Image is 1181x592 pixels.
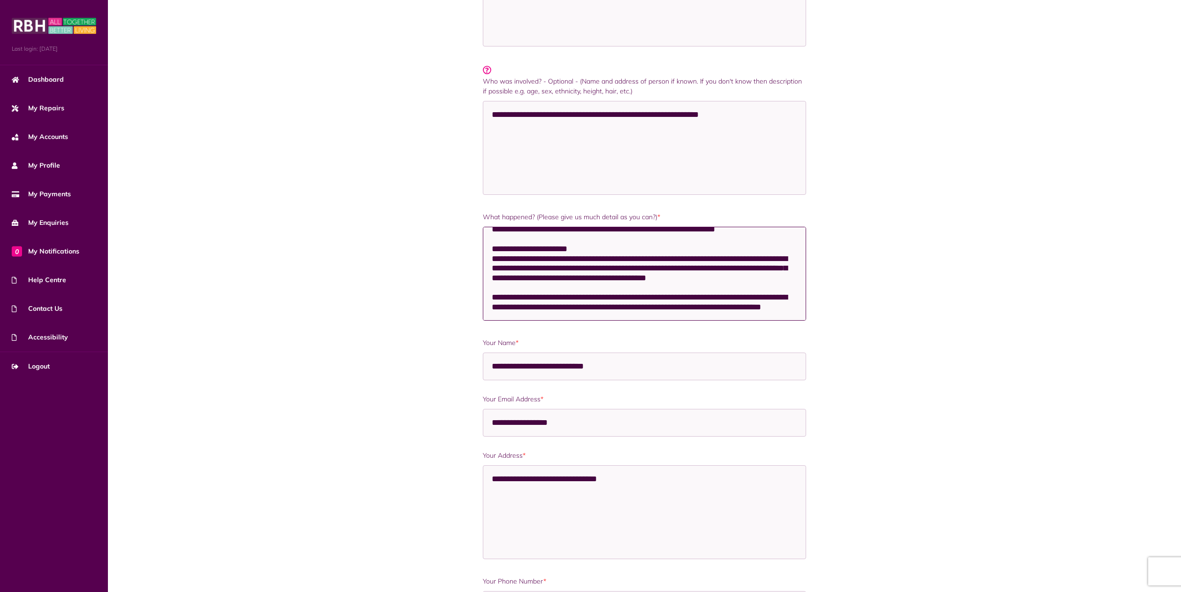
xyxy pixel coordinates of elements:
span: My Notifications [12,246,79,256]
span: Last login: [DATE] [12,45,96,53]
span: My Enquiries [12,218,69,228]
label: What happened? (Please give us much detail as you can?) [483,212,806,222]
label: Who was involved? - Optional - (Name and address of person if known. If you don't know then descr... [483,77,806,96]
img: MyRBH [12,16,96,35]
span: Accessibility [12,332,68,342]
span: Contact Us [12,304,62,314]
span: Dashboard [12,75,64,85]
span: My Accounts [12,132,68,142]
label: Your Address [483,451,806,461]
span: My Payments [12,189,71,199]
span: My Repairs [12,103,64,113]
span: My Profile [12,161,60,170]
label: Your Email Address [483,394,806,404]
span: Logout [12,361,50,371]
span: Help Centre [12,275,66,285]
label: Your Phone Number [483,577,806,586]
span: 0 [12,246,22,256]
label: Your Name [483,338,806,348]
